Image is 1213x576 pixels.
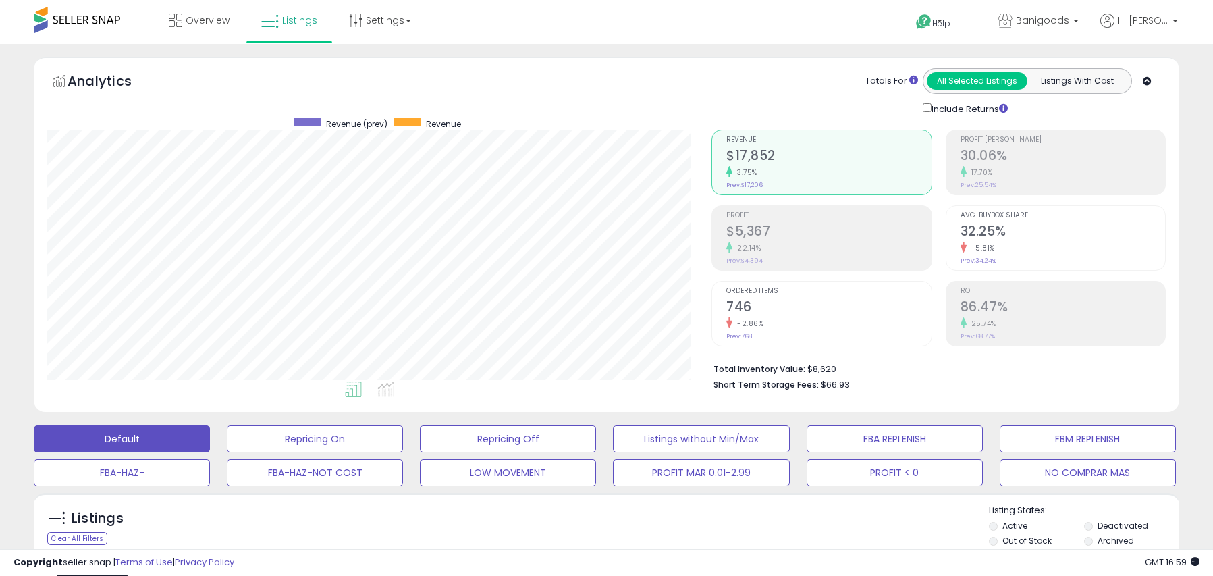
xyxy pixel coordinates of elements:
p: Listing States: [989,504,1179,517]
span: Overview [186,14,230,27]
span: Revenue (prev) [326,118,387,130]
small: 22.14% [732,243,761,253]
h2: $5,367 [726,224,931,242]
span: Help [932,18,950,29]
h2: $17,852 [726,148,931,166]
li: $8,620 [713,360,1156,376]
button: NO COMPRAR MAS [1000,459,1176,486]
small: Prev: $4,394 [726,257,763,265]
label: Archived [1098,535,1134,546]
a: Terms of Use [115,556,173,569]
i: Get Help [915,14,932,30]
h5: Analytics [68,72,158,94]
div: seller snap | | [14,556,234,569]
button: FBA-HAZ- [34,459,210,486]
div: Include Returns [913,101,1024,116]
label: Out of Stock [1002,535,1052,546]
button: PROFIT MAR 0.01-2.99 [613,459,789,486]
small: -5.81% [967,243,995,253]
button: LOW MOVEMENT [420,459,596,486]
label: Deactivated [1098,520,1148,531]
button: Repricing Off [420,425,596,452]
div: Totals For [865,75,918,88]
h2: 746 [726,299,931,317]
span: Ordered Items [726,288,931,295]
span: Listings [282,14,317,27]
small: Prev: 68.77% [961,332,995,340]
button: FBA-HAZ-NOT COST [227,459,403,486]
h2: 30.06% [961,148,1165,166]
button: FBM REPLENISH [1000,425,1176,452]
button: Default [34,425,210,452]
h2: 32.25% [961,224,1165,242]
small: Prev: $17,206 [726,181,763,189]
h2: 86.47% [961,299,1165,317]
div: Clear All Filters [47,532,107,545]
button: FBA REPLENISH [807,425,983,452]
small: Prev: 34.24% [961,257,996,265]
h5: Listings [72,509,124,528]
span: Revenue [726,136,931,144]
span: Profit [PERSON_NAME] [961,136,1165,144]
span: Profit [726,212,931,219]
strong: Copyright [14,556,63,569]
button: Listings without Min/Max [613,425,789,452]
button: Listings With Cost [1027,72,1127,90]
small: Prev: 768 [726,332,752,340]
small: 25.74% [967,319,996,329]
button: All Selected Listings [927,72,1027,90]
small: -2.86% [732,319,763,329]
small: Prev: 25.54% [961,181,996,189]
span: 2025-08-16 16:59 GMT [1145,556,1199,569]
label: Active [1002,520,1027,531]
a: Hi [PERSON_NAME] [1100,14,1178,44]
span: Revenue [426,118,461,130]
span: $66.93 [821,378,850,391]
button: Repricing On [227,425,403,452]
small: 3.75% [732,167,757,178]
a: Privacy Policy [175,556,234,569]
span: Hi [PERSON_NAME] [1118,14,1168,27]
b: Short Term Storage Fees: [713,379,819,390]
span: Banigoods [1016,14,1069,27]
small: 17.70% [967,167,993,178]
span: Avg. Buybox Share [961,212,1165,219]
span: ROI [961,288,1165,295]
b: Total Inventory Value: [713,363,805,375]
a: Help [905,3,977,44]
button: PROFIT < 0 [807,459,983,486]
